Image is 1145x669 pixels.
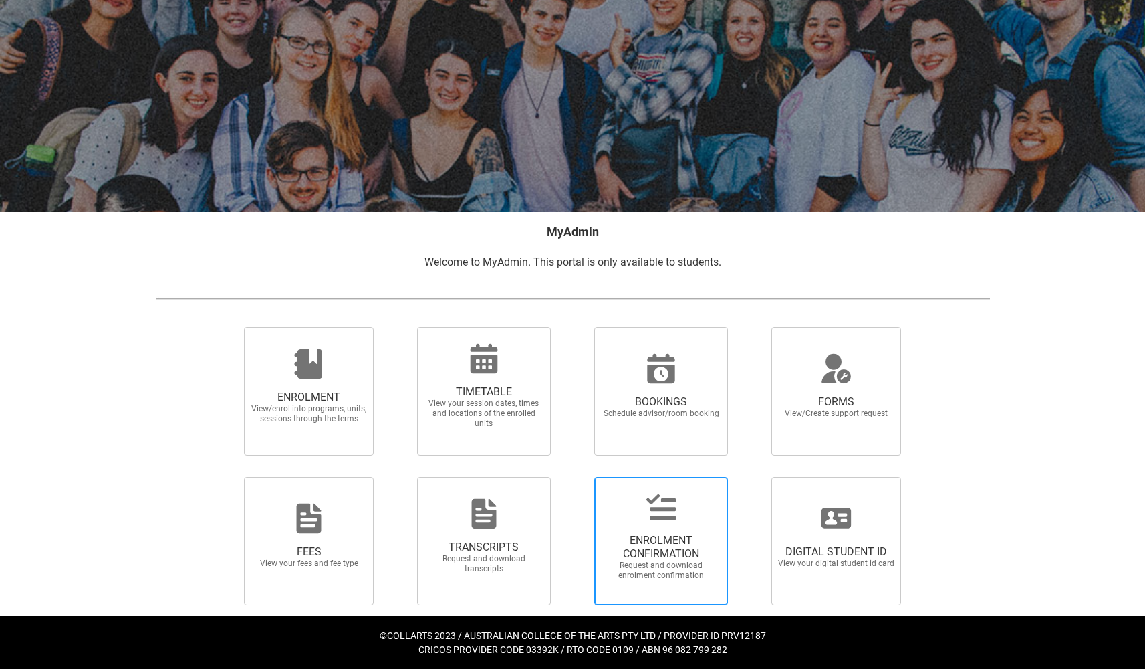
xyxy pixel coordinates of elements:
[250,545,368,559] span: FEES
[777,559,895,569] span: View your digital student id card
[425,554,543,574] span: Request and download transcripts
[425,541,543,554] span: TRANSCRIPTS
[602,395,720,409] span: BOOKINGS
[602,409,720,419] span: Schedule advisor/room booking
[250,404,368,424] span: View/enrol into programs, units, sessions through the terms
[777,395,895,409] span: FORMS
[424,256,721,268] span: Welcome to MyAdmin. This portal is only available to students.
[602,534,720,561] span: ENROLMENT CONFIRMATION
[777,409,895,419] span: View/Create support request
[425,399,543,429] span: View your session dates, times and locations of the enrolled units
[425,385,543,399] span: TIMETABLE
[250,391,368,404] span: ENROLMENT
[156,223,990,241] h2: MyAdmin
[602,561,720,581] span: Request and download enrolment confirmation
[250,559,368,569] span: View your fees and fee type
[777,545,895,559] span: DIGITAL STUDENT ID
